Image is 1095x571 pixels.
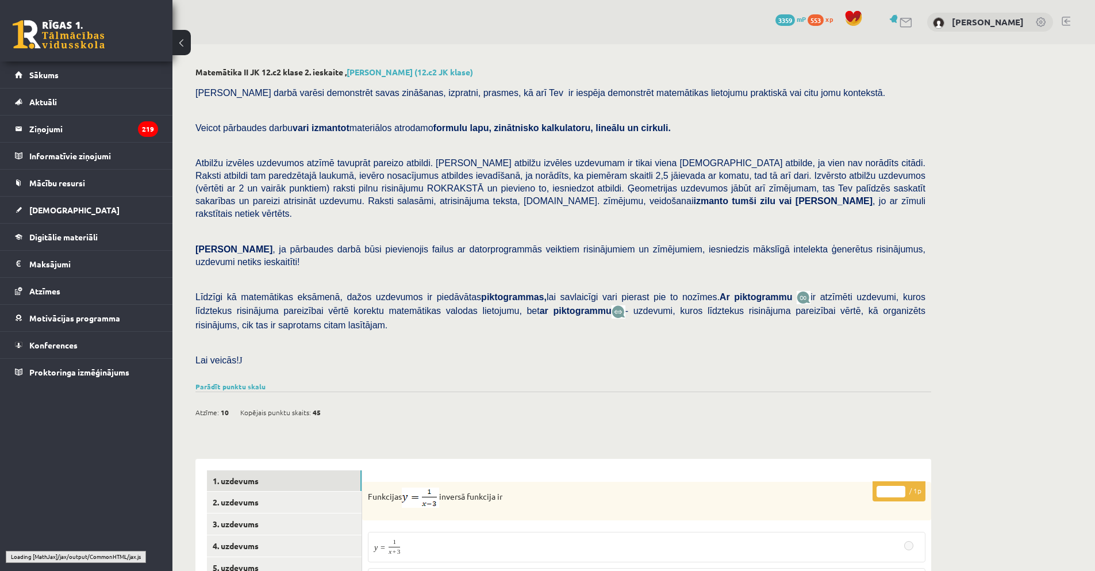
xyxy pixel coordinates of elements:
a: Informatīvie ziņojumi [15,143,158,169]
b: formulu lapu, zinātnisko kalkulatoru, lineālu un cirkuli. [433,123,671,133]
p: Funkcijas inversā funkcija ir [368,488,868,508]
span: Atbilžu izvēles uzdevumos atzīmē tavuprāt pareizo atbildi. [PERSON_NAME] atbilžu izvēles uzdevuma... [195,158,925,219]
a: Mācību resursi [15,170,158,196]
span: Konferences [29,340,78,350]
a: [PERSON_NAME] (12.c2 JK klase) [347,67,473,77]
h2: Matemātika II JK 12.c2 klase 2. ieskaite , [195,67,931,77]
span: Motivācijas programma [29,313,120,323]
a: Maksājumi [15,251,158,277]
span: Mācību resursi [29,178,85,188]
p: / 1p [873,481,925,501]
img: wKvN42sLe3LLwAAAABJRU5ErkJggg== [612,305,625,319]
a: Ziņojumi219 [15,116,158,142]
a: Sākums [15,62,158,88]
span: Sākums [29,70,59,80]
span: + [393,548,396,555]
legend: Ziņojumi [29,116,158,142]
legend: Maksājumi [29,251,158,277]
span: xp [825,14,833,24]
span: Kopējais punktu skaits: [240,404,311,421]
a: Proktoringa izmēģinājums [15,359,158,385]
i: 219 [138,121,158,137]
a: 2. uzdevums [207,492,362,513]
span: y [374,543,378,553]
a: 4. uzdevums [207,535,362,557]
a: [DEMOGRAPHIC_DATA] [15,197,158,223]
a: Motivācijas programma [15,305,158,331]
a: Atzīmes [15,278,158,304]
a: Aktuāli [15,89,158,115]
span: 10 [221,404,229,421]
b: ar piktogrammu [540,306,612,316]
span: Digitālie materiāli [29,232,98,242]
span: , ja pārbaudes darbā būsi pievienojis failus ar datorprogrammās veiktiem risinājumiem un zīmējumi... [195,244,925,267]
span: 3359 [775,14,795,26]
b: vari izmantot [293,123,349,133]
span: - uzdevumi, kuros līdztekus risinājuma pareizībai vērtē, kā organizēts risinājums, cik tas ir sap... [195,306,925,329]
a: 553 xp [808,14,839,24]
b: Ar piktogrammu [720,292,793,302]
span: x [389,548,391,555]
a: Konferences [15,332,158,358]
span: J [239,355,243,365]
a: Parādīt punktu skalu [195,382,266,391]
span: [PERSON_NAME] [195,244,272,254]
img: JfuEzvunn4EvwAAAAASUVORK5CYII= [797,291,810,304]
span: 553 [808,14,824,26]
b: izmanto [693,196,728,206]
span: [PERSON_NAME] darbā varēsi demonstrēt savas zināšanas, izpratni, prasmes, kā arī Tev ir iespēja d... [195,88,885,98]
a: 1. uzdevums [207,470,362,492]
span: 45 [313,404,321,421]
b: piktogrammas, [481,292,547,302]
span: 3 [397,548,401,555]
span: Atzīme: [195,404,219,421]
span: Lai veicās! [195,355,239,365]
a: [PERSON_NAME] [952,16,1024,28]
span: Atzīmes [29,286,60,296]
a: 3. uzdevums [207,513,362,535]
a: Rīgas 1. Tālmācības vidusskola [13,20,105,49]
a: 3359 mP [775,14,806,24]
img: Artūrs Veģeris [933,17,944,29]
div: Loading [MathJax]/jax/output/CommonHTML/jax.js [6,551,146,562]
span: Aktuāli [29,97,57,107]
img: Vut2veS4UXQ0M5tKXiA5na37pMU57q1F8PY5y5nAwGLO0f14fHAMqIPZH47bW6WOPWYiAAAAAElFTkSuQmCC [402,488,439,508]
span: mP [797,14,806,24]
legend: Informatīvie ziņojumi [29,143,158,169]
a: Digitālie materiāli [15,224,158,250]
span: Līdzīgi kā matemātikas eksāmenā, dažos uzdevumos ir piedāvātas lai savlaicīgi vari pierast pie to... [195,292,797,302]
span: [DEMOGRAPHIC_DATA] [29,205,120,215]
span: Proktoringa izmēģinājums [29,367,129,377]
span: = [381,543,385,553]
b: tumši zilu vai [PERSON_NAME] [732,196,873,206]
span: Veicot pārbaudes darbu materiālos atrodamo [195,123,671,133]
